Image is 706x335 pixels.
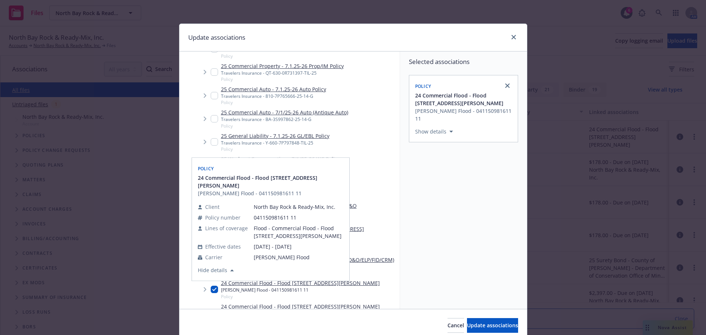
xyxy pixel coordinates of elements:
div: Travelers Insurance - 810-7P765666-25-14-G [221,93,326,99]
button: Cancel [448,318,464,333]
div: Travelers Insurance - QT-630-0R731397-TIL-25 [221,70,344,76]
h1: Update associations [188,33,245,42]
span: Lines of coverage [205,225,248,232]
div: [PERSON_NAME] Flood - 041150981611 11 [415,107,513,122]
span: Policy number [205,214,240,222]
button: Update associations [467,318,518,333]
a: close [509,33,518,42]
div: [PERSON_NAME] Flood - 041150981611 11 [221,287,380,293]
div: Travelers Insurance - BA-3S997862-25-14-G [221,116,348,122]
span: Policy [221,53,306,59]
span: Carrier [205,254,222,261]
span: Policy [221,293,380,300]
button: 24 Commercial Flood - Flood [STREET_ADDRESS][PERSON_NAME] [415,92,513,107]
span: Policy [221,76,344,82]
a: 25 Workers' Compensation - 7/1/25-26 WC Policy [221,155,340,163]
span: [DATE] - [DATE] [254,243,343,251]
span: Update associations [467,322,518,329]
span: [PERSON_NAME] Flood [254,254,343,261]
span: Selected associations [409,57,518,66]
a: 25 Commercial Auto - 7.1.25-26 Auto Policy [221,85,326,93]
span: 041150981611 11 [254,214,343,222]
span: Policy [221,123,348,129]
span: Policy [221,99,326,106]
span: Flood - Commercial Flood - Flood [STREET_ADDRESS][PERSON_NAME] [254,225,343,240]
a: 24 Commercial Flood - Flood [STREET_ADDRESS][PERSON_NAME] [221,303,380,310]
span: Client [205,203,220,211]
a: 25 General Liability - 7.1.25-26 GL/EBL Policy [221,132,329,140]
div: Travelers Insurance - Y-660-7P797848-TIL-25 [221,140,329,146]
a: close [503,81,512,90]
span: Policy [198,166,214,172]
a: 25 Commercial Property - 7.1.25-26 Prop/IM Policy [221,62,344,70]
span: Effective dates [205,243,241,251]
span: Policy [415,83,431,89]
button: Show details [412,127,456,136]
span: Policy [221,146,329,152]
button: 24 Commercial Flood - Flood [STREET_ADDRESS][PERSON_NAME] [198,174,345,190]
span: North Bay Rock & Ready-Mix, Inc. [254,203,343,211]
div: [PERSON_NAME] Flood - 041150981611 11 [198,190,345,197]
a: 25 Commercial Auto - 7/1/25-26 Auto (Antique Auto) [221,108,348,116]
button: Hide details [195,266,237,275]
span: Cancel [448,322,464,329]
